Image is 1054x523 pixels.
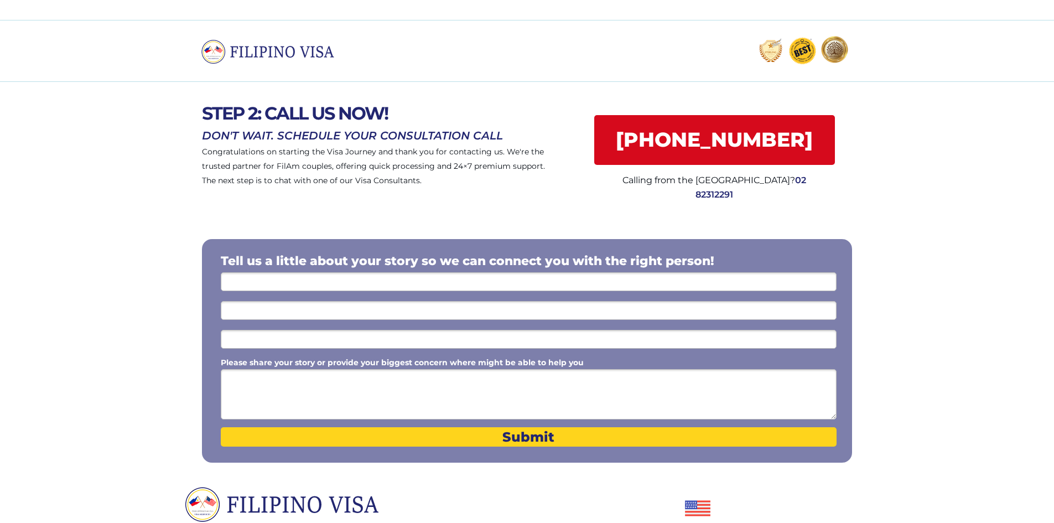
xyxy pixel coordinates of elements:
span: DON'T WAIT. SCHEDULE YOUR CONSULTATION CALL [202,129,503,142]
a: [PHONE_NUMBER] [594,115,835,165]
span: Submit [221,429,837,445]
span: Calling from the [GEOGRAPHIC_DATA]? [622,175,795,185]
button: Submit [221,427,837,447]
span: STEP 2: CALL US NOW! [202,102,388,124]
span: Congratulations on starting the Visa Journey and thank you for contacting us. We're the trusted p... [202,147,545,185]
span: [PHONE_NUMBER] [594,128,835,152]
span: Please share your story or provide your biggest concern where might be able to help you [221,358,584,367]
span: Tell us a little about your story so we can connect you with the right person! [221,253,714,268]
